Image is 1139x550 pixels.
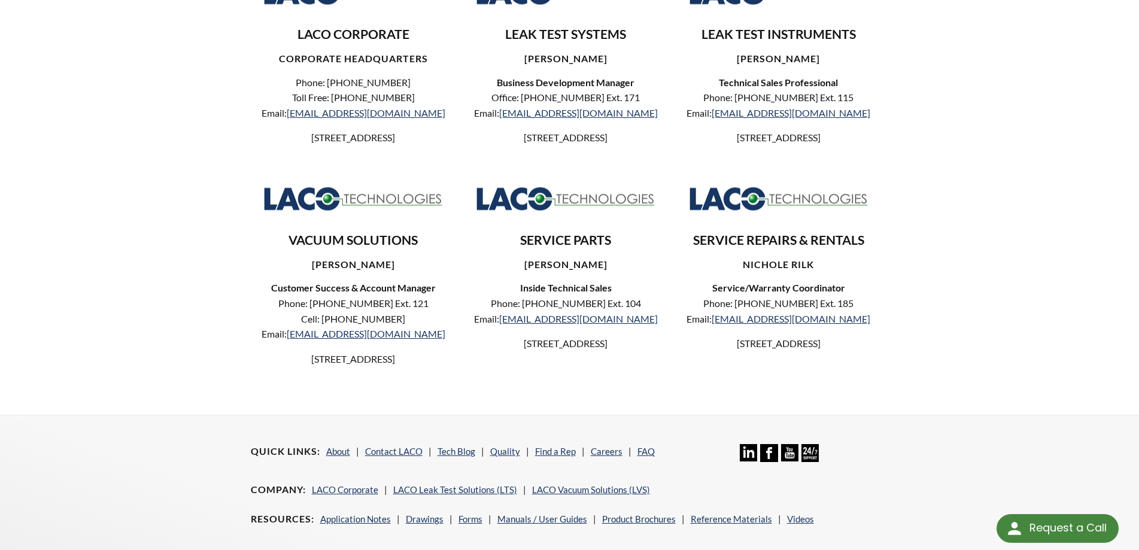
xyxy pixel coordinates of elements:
[260,351,447,367] p: [STREET_ADDRESS]
[499,313,658,324] a: [EMAIL_ADDRESS][DOMAIN_NAME]
[532,484,650,495] a: LACO Vacuum Solutions (LVS)
[712,107,870,118] a: [EMAIL_ADDRESS][DOMAIN_NAME]
[712,282,845,293] strong: Service/Warranty Coordinator
[473,296,659,326] p: Phone: [PHONE_NUMBER] Ext. 104 Email:
[787,513,814,524] a: Videos
[1005,519,1024,538] img: round button
[712,313,870,324] a: [EMAIL_ADDRESS][DOMAIN_NAME]
[458,513,482,524] a: Forms
[260,130,447,145] p: [STREET_ADDRESS]
[287,328,445,339] a: [EMAIL_ADDRESS][DOMAIN_NAME]
[312,259,395,270] strong: [PERSON_NAME]
[685,130,871,145] p: [STREET_ADDRESS]
[685,296,871,326] p: Phone: [PHONE_NUMBER] Ext. 185 Email:
[602,513,676,524] a: Product Brochures
[490,446,520,457] a: Quality
[497,513,587,524] a: Manuals / User Guides
[476,186,655,211] img: Logo_LACO-TECH_hi-res.jpg
[263,186,443,211] img: Logo_LACO-TECH_hi-res.jpg
[406,513,444,524] a: Drawings
[260,232,447,249] h3: VACUUM SOLUTIONS
[251,513,314,525] h4: Resources
[685,90,871,120] p: Phone: [PHONE_NUMBER] Ext. 115 Email:
[473,232,659,249] h3: SERVICE PARTS
[689,186,868,211] img: Logo_LACO-TECH_hi-res.jpg
[473,336,659,351] p: [STREET_ADDRESS]
[691,513,772,524] a: Reference Materials
[326,446,350,457] a: About
[393,484,517,495] a: LACO Leak Test Solutions (LTS)
[743,259,814,270] strong: nICHOLE rILK
[997,514,1119,543] div: Request a Call
[685,336,871,351] p: [STREET_ADDRESS]
[287,107,445,118] a: [EMAIL_ADDRESS][DOMAIN_NAME]
[473,130,659,145] p: [STREET_ADDRESS]
[719,77,838,88] strong: Technical Sales Professional
[801,444,819,461] img: 24/7 Support Icon
[438,446,475,457] a: Tech Blog
[685,26,871,43] h3: LEAK TEST INSTRUMENTS
[473,90,659,120] p: Office: [PHONE_NUMBER] Ext. 171 Email:
[312,484,378,495] a: LACO Corporate
[251,445,320,458] h4: Quick Links
[365,446,423,457] a: Contact LACO
[535,446,576,457] a: Find a Rep
[473,259,659,271] h4: [PERSON_NAME]
[801,453,819,464] a: 24/7 Support
[271,282,436,293] strong: Customer Success & Account Manager
[1029,514,1107,542] div: Request a Call
[737,53,820,64] strong: [PERSON_NAME]
[591,446,622,457] a: Careers
[320,513,391,524] a: Application Notes
[524,53,608,64] strong: [PERSON_NAME]
[260,75,447,121] p: Phone: [PHONE_NUMBER] Toll Free: [PHONE_NUMBER] Email:
[260,26,447,43] h3: LACO CORPORATE
[499,107,658,118] a: [EMAIL_ADDRESS][DOMAIN_NAME]
[279,53,428,64] strong: CORPORATE HEADQUARTERS
[260,296,447,342] p: Phone: [PHONE_NUMBER] Ext. 121 Cell: [PHONE_NUMBER] Email:
[473,26,659,43] h3: LEAK TEST SYSTEMS
[520,282,612,293] strong: Inside Technical Sales
[637,446,655,457] a: FAQ
[251,484,306,496] h4: Company
[497,77,634,88] strong: Business Development Manager
[685,232,871,249] h3: SERVICE REPAIRS & RENTALS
